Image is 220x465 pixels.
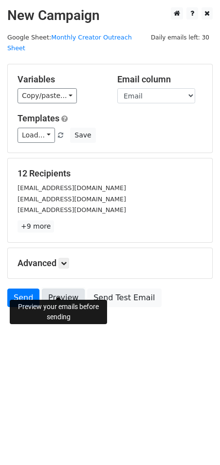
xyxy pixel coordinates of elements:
small: Google Sheet: [7,34,132,52]
h2: New Campaign [7,7,213,24]
a: Load... [18,128,55,143]
a: +9 more [18,220,54,232]
a: Templates [18,113,59,123]
h5: Variables [18,74,103,85]
a: Send [7,289,39,307]
button: Save [70,128,95,143]
a: Copy/paste... [18,88,77,103]
h5: Advanced [18,258,202,269]
a: Send Test Email [87,289,161,307]
h5: Email column [117,74,202,85]
iframe: Chat Widget [171,418,220,465]
small: [EMAIL_ADDRESS][DOMAIN_NAME] [18,206,126,213]
div: Preview your emails before sending [10,300,107,324]
a: Preview [42,289,85,307]
a: Daily emails left: 30 [147,34,213,41]
small: [EMAIL_ADDRESS][DOMAIN_NAME] [18,195,126,203]
span: Daily emails left: 30 [147,32,213,43]
small: [EMAIL_ADDRESS][DOMAIN_NAME] [18,184,126,192]
a: Monthly Creator Outreach Sheet [7,34,132,52]
h5: 12 Recipients [18,168,202,179]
